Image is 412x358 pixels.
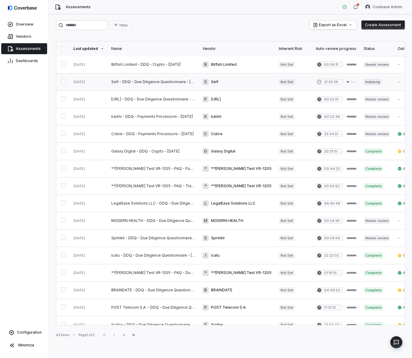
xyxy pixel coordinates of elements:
[361,20,405,30] button: Create Assessment
[56,333,70,337] div: 41 items
[16,46,41,51] span: Assessments
[18,343,34,348] span: Minimize
[309,20,356,30] button: Export as Excel
[73,333,75,337] div: •
[372,5,402,9] span: Coinbase Admin
[1,55,47,66] a: Dashboards
[365,5,370,9] img: Coinbase Admin avatar
[78,333,95,337] div: Page 1 of 2
[362,2,406,12] button: Coinbase Admin avatarCoinbase Admin
[279,46,308,51] div: Inherent Risk
[316,46,356,51] div: Auto-review progress
[8,5,37,11] img: logo-D7KZi-bG.svg
[16,34,31,39] span: Vendors
[2,339,46,351] button: Minimize
[66,5,91,9] span: Assessments
[364,46,390,51] div: Status
[1,31,47,42] a: Vendors
[109,21,132,30] button: Filter
[1,43,47,54] a: Assessments
[16,58,38,63] span: Dashboards
[17,330,42,335] span: Configuration
[111,46,195,51] div: Name
[2,327,46,338] a: Configuration
[16,22,33,27] span: Overview
[1,19,47,30] a: Overview
[73,46,104,51] div: Last updated
[203,46,272,51] div: Vendor
[119,23,128,28] span: Filter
